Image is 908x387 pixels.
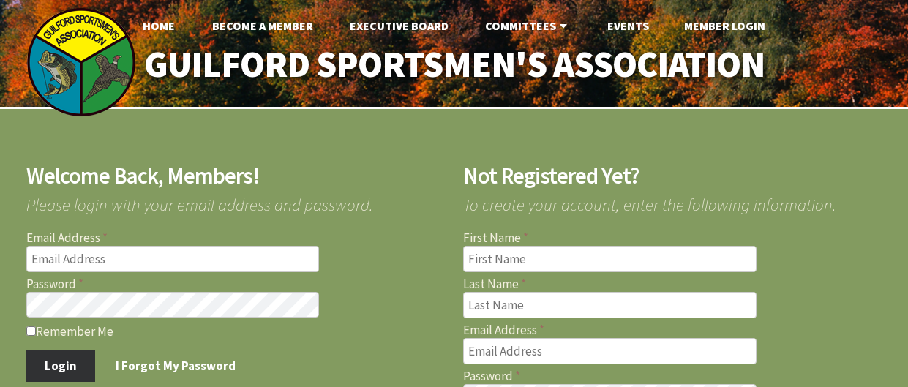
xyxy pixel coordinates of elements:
[26,165,446,187] h2: Welcome Back, Members!
[113,34,795,96] a: Guilford Sportsmen's Association
[26,7,136,117] img: logo_sm.png
[338,11,460,40] a: Executive Board
[596,11,661,40] a: Events
[463,246,757,272] input: First Name
[463,187,882,213] span: To create your account, enter the following information.
[463,165,882,187] h2: Not Registered Yet?
[463,338,757,364] input: Email Address
[26,350,96,381] button: Login
[672,11,777,40] a: Member Login
[26,187,446,213] span: Please login with your email address and password.
[463,278,882,290] label: Last Name
[463,292,757,318] input: Last Name
[97,350,255,381] a: I Forgot My Password
[26,278,446,290] label: Password
[463,324,882,337] label: Email Address
[131,11,187,40] a: Home
[26,246,320,272] input: Email Address
[473,11,582,40] a: Committees
[26,326,36,336] input: Remember Me
[200,11,325,40] a: Become A Member
[26,323,446,338] label: Remember Me
[463,370,882,383] label: Password
[26,232,446,244] label: Email Address
[463,232,882,244] label: First Name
